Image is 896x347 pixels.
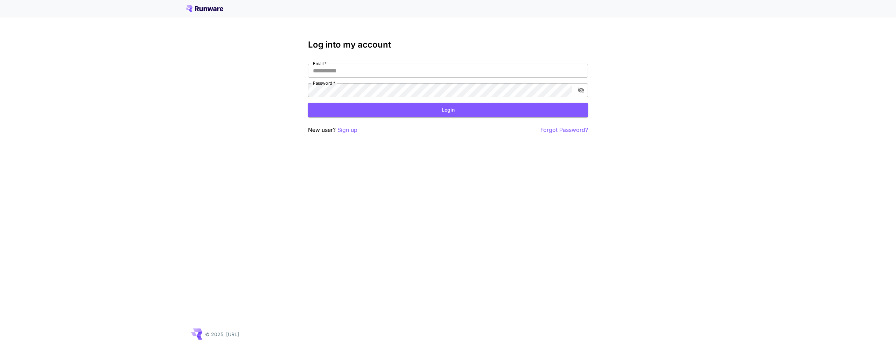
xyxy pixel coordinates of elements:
button: Sign up [337,126,357,134]
h3: Log into my account [308,40,588,50]
button: toggle password visibility [575,84,587,97]
label: Email [313,61,327,66]
p: New user? [308,126,357,134]
button: Login [308,103,588,117]
p: © 2025, [URL] [205,331,239,338]
label: Password [313,80,335,86]
button: Forgot Password? [540,126,588,134]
